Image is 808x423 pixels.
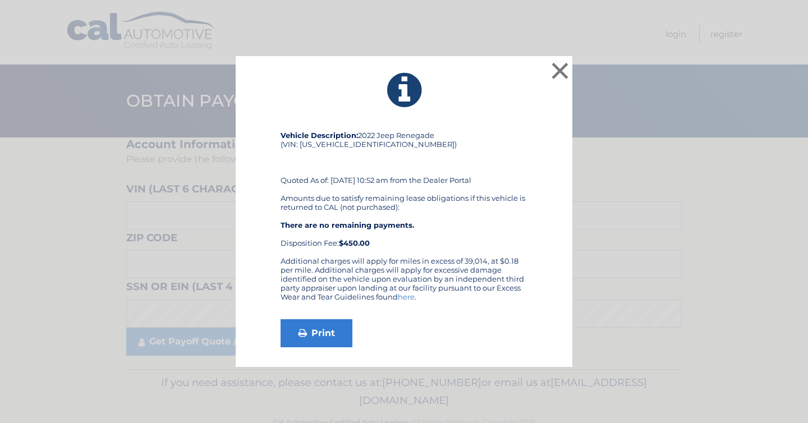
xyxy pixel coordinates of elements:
strong: $450.00 [339,238,370,247]
div: 2022 Jeep Renegade (VIN: [US_VEHICLE_IDENTIFICATION_NUMBER]) Quoted As of: [DATE] 10:52 am from t... [281,131,527,256]
button: × [549,59,571,82]
strong: Vehicle Description: [281,131,358,140]
strong: There are no remaining payments. [281,220,414,229]
div: Amounts due to satisfy remaining lease obligations if this vehicle is returned to CAL (not purcha... [281,194,527,247]
a: here [398,292,415,301]
a: Print [281,319,352,347]
div: Additional charges will apply for miles in excess of 39,014, at $0.18 per mile. Additional charge... [281,256,527,310]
